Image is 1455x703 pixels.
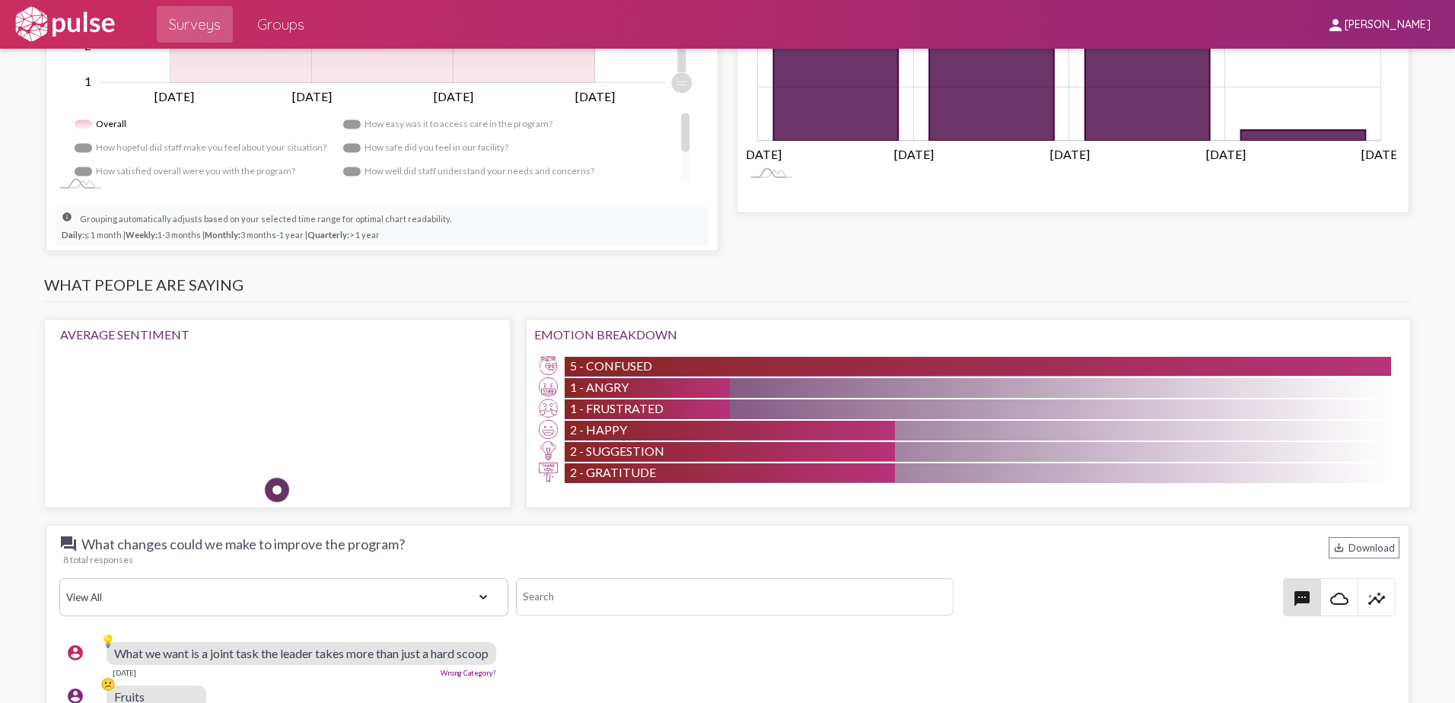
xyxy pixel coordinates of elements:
g: Legend [75,113,690,231]
img: Confused [539,356,558,375]
div: Average Sentiment [60,327,495,342]
a: Wrong Category? [441,669,496,677]
strong: Daily: [62,230,84,240]
mat-icon: account_circle [66,644,84,662]
strong: Weekly: [126,230,158,240]
span: What we want is a joint task the leader takes more than just a hard scoop [114,646,489,660]
img: Gratitude [539,463,558,482]
img: white-logo.svg [12,5,117,43]
mat-icon: Download [1333,542,1345,553]
span: 2 - Suggestion [570,444,664,458]
div: Download [1329,537,1399,558]
button: [PERSON_NAME] [1314,10,1443,38]
h3: What people are saying [44,275,1411,302]
a: Surveys [157,6,233,43]
g: How satisfied overall were you with the program? [75,160,296,183]
div: [DATE] [113,668,136,677]
div: 😕 [100,676,116,692]
span: 2 - Gratitude [570,465,656,479]
g: Overall [75,113,129,136]
img: Happy [374,357,419,402]
tspan: [DATE] [575,89,615,103]
g: How well did staff understand your needs and concerns? [343,160,594,183]
mat-icon: person [1326,16,1345,34]
div: Emotion Breakdown [534,327,1403,342]
mat-icon: question_answer [59,535,78,553]
tspan: [DATE] [1050,147,1090,161]
mat-icon: insights [1367,590,1386,608]
strong: Quarterly: [307,230,349,240]
a: Groups [245,6,317,43]
g: How safe did you feel in our facility? [343,136,511,160]
tspan: [DATE] [742,147,782,161]
tspan: 2 [84,38,91,52]
span: [PERSON_NAME] [1345,18,1431,32]
div: 8 total responses [63,554,1399,565]
span: Groups [257,11,304,38]
div: 💡 [100,633,116,648]
span: 5 - Confused [570,358,652,373]
span: 1 - Frustrated [570,401,664,415]
img: Suggestion [539,441,558,460]
g: How hopeful did staff make you feel about your situation? [75,136,328,160]
tspan: 1 [84,75,91,89]
tspan: [DATE] [893,147,933,161]
span: 2 - Happy [570,422,627,437]
tspan: [DATE] [292,89,332,103]
tspan: [DATE] [154,89,194,103]
tspan: [DATE] [434,89,473,103]
strong: Monthly: [205,230,240,240]
span: 1 - Angry [570,380,629,394]
img: Frustrated [539,399,558,418]
input: Search [516,578,954,616]
span: Surveys [169,11,221,38]
mat-icon: textsms [1293,590,1311,608]
img: Angry [539,377,558,396]
span: What changes could we make to improve the program? [59,535,405,553]
tspan: [DATE] [1205,147,1245,161]
g: How easy was it to access care in the program? [343,113,553,136]
small: Grouping automatically adjusts based on your selected time range for optimal chart readability. ≤... [62,211,451,240]
mat-icon: cloud_queue [1330,590,1348,608]
img: Happy [539,420,558,439]
tspan: [DATE] [1361,147,1401,161]
mat-icon: info [62,212,80,230]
